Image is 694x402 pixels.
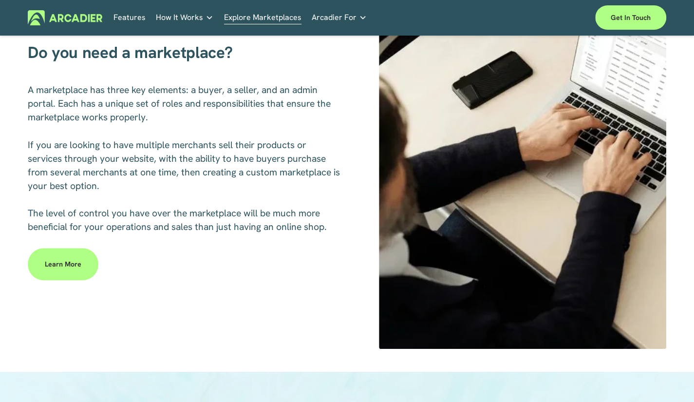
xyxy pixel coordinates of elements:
[28,139,342,192] span: If you are looking to have multiple merchants sell their products or services through your websit...
[28,10,102,25] img: Arcadier
[645,355,694,402] div: Widget de chat
[28,207,327,233] span: The level of control you have over the marketplace will be much more beneficial for your operatio...
[28,84,333,123] span: A marketplace has three key elements: a buyer, a seller, and an admin portal. Each has a unique s...
[156,10,213,25] a: folder dropdown
[28,248,98,280] a: Learn more
[312,10,367,25] a: folder dropdown
[113,10,146,25] a: Features
[28,42,232,63] span: Do you need a marketplace?
[645,355,694,402] iframe: Chat Widget
[595,5,666,30] a: Get in touch
[224,10,301,25] a: Explore Marketplaces
[156,11,203,24] span: How It Works
[312,11,356,24] span: Arcadier For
